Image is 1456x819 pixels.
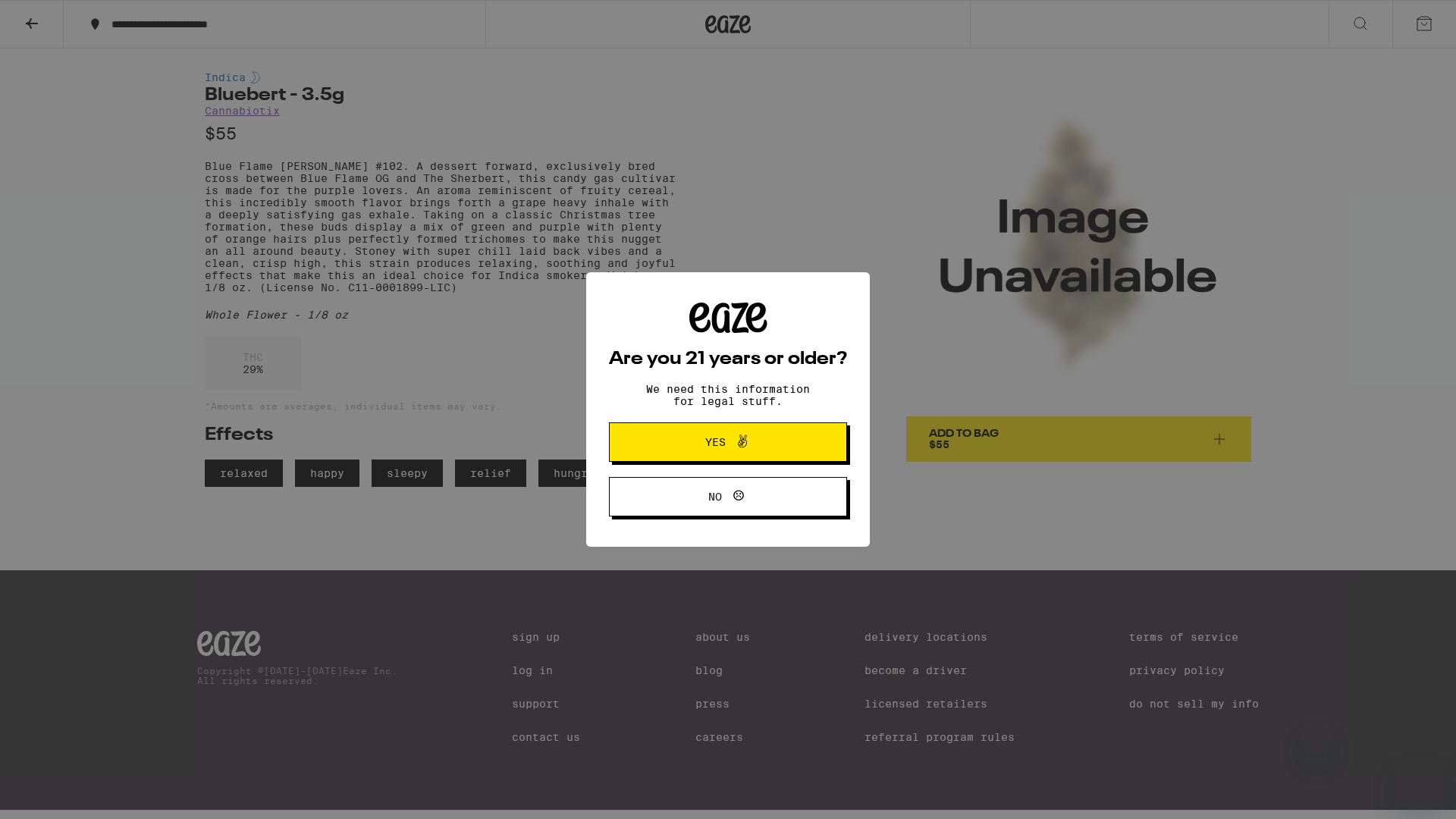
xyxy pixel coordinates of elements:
[1301,722,1332,752] iframe: Close message
[609,422,847,462] button: Yes
[1395,758,1444,807] iframe: Button to launch messaging window
[708,491,722,502] span: No
[705,437,726,447] span: Yes
[633,383,823,407] p: We need this information for legal stuff.
[609,477,847,516] button: No
[609,350,847,369] h2: Are you 21 years or older?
